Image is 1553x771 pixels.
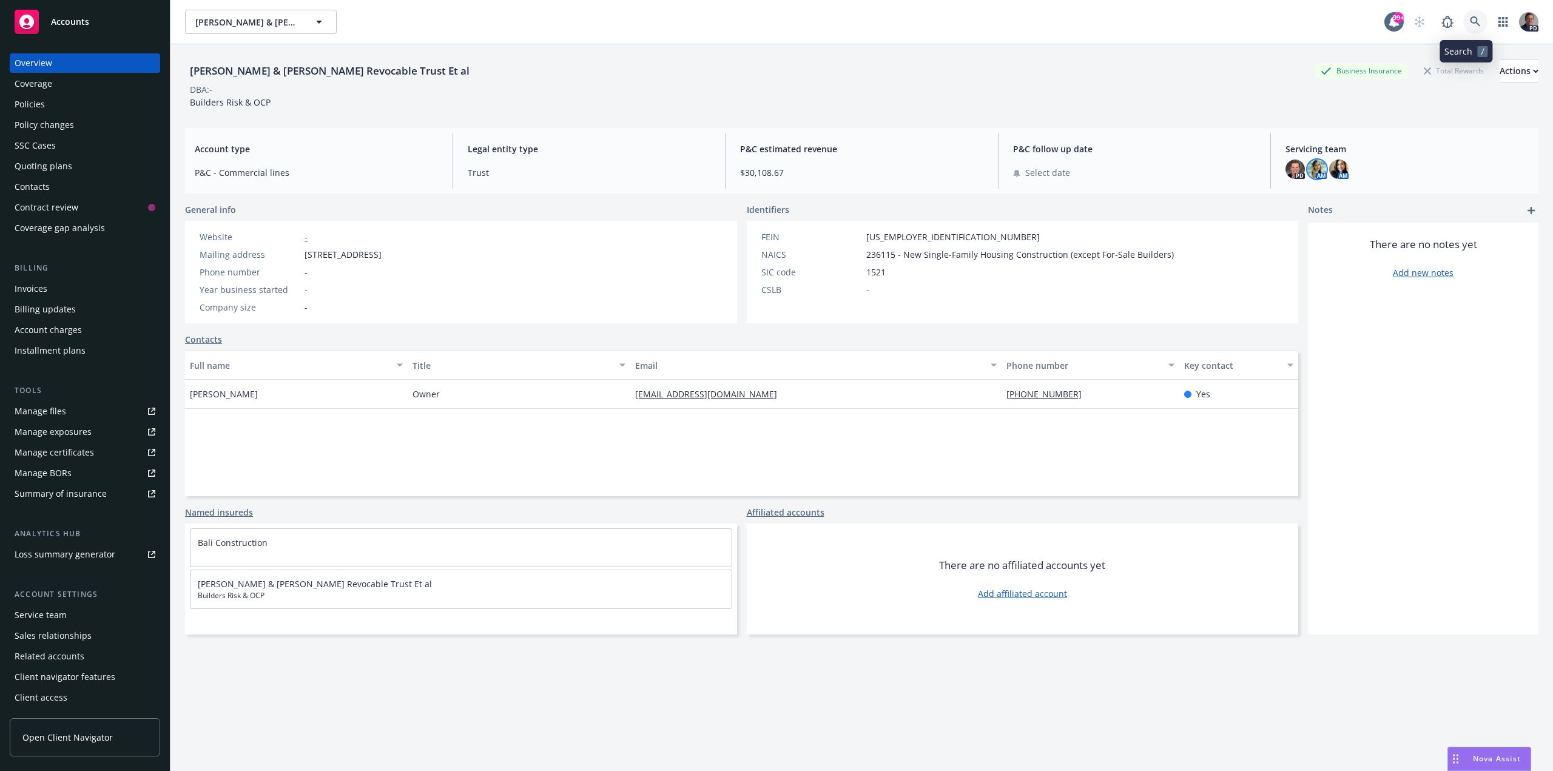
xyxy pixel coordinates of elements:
span: Open Client Navigator [22,731,113,744]
span: - [305,266,308,278]
div: Mailing address [200,248,300,261]
button: Full name [185,351,408,380]
div: Sales relationships [15,626,92,645]
div: Manage BORs [15,463,72,483]
a: SSC Cases [10,136,160,155]
div: DBA: - [190,83,212,96]
a: Bali Construction [198,537,268,548]
div: Full name [190,359,389,372]
div: Actions [1500,59,1538,82]
div: Website [200,231,300,243]
div: Phone number [200,266,300,278]
span: Account type [195,143,438,155]
div: Coverage [15,74,52,93]
div: Key contact [1184,359,1280,372]
span: There are no notes yet [1370,237,1477,252]
span: Owner [413,388,440,400]
span: 236115 - New Single-Family Housing Construction (except For-Sale Builders) [866,248,1174,261]
button: Key contact [1179,351,1298,380]
a: Quoting plans [10,157,160,176]
span: [PERSON_NAME] [190,388,258,400]
div: Phone number [1006,359,1162,372]
div: SIC code [761,266,861,278]
div: Billing updates [15,300,76,319]
div: Account charges [15,320,82,340]
div: CSLB [761,283,861,296]
div: Manage certificates [15,443,94,462]
div: Invoices [15,279,47,298]
div: Title [413,359,612,372]
button: Actions [1500,59,1538,83]
span: P&C estimated revenue [740,143,983,155]
a: [PHONE_NUMBER] [1006,388,1091,400]
a: Related accounts [10,647,160,666]
div: Year business started [200,283,300,296]
div: Contacts [15,177,50,197]
div: Billing [10,262,160,274]
a: Report a Bug [1435,10,1460,34]
a: Summary of insurance [10,484,160,503]
a: Coverage gap analysis [10,218,160,238]
span: Builders Risk & OCP [198,590,724,601]
a: Manage files [10,402,160,421]
img: photo [1329,160,1349,179]
a: Account charges [10,320,160,340]
span: Select date [1025,166,1070,179]
div: Service team [15,605,67,625]
a: Affiliated accounts [747,506,824,519]
a: Contract review [10,198,160,217]
a: Overview [10,53,160,73]
span: Nova Assist [1473,753,1521,764]
button: Phone number [1002,351,1180,380]
a: Policy changes [10,115,160,135]
a: Client access [10,688,160,707]
div: Policy changes [15,115,74,135]
div: [PERSON_NAME] & [PERSON_NAME] Revocable Trust Et al [185,63,474,79]
div: Email [635,359,983,372]
a: Start snowing [1407,10,1432,34]
div: Tools [10,385,160,397]
span: Builders Risk & OCP [190,96,271,108]
div: Contract review [15,198,78,217]
div: Coverage gap analysis [15,218,105,238]
a: Search [1463,10,1487,34]
span: Legal entity type [468,143,711,155]
div: Policies [15,95,45,114]
button: Email [630,351,1002,380]
a: Switch app [1491,10,1515,34]
a: Add affiliated account [978,587,1067,600]
div: SSC Cases [15,136,56,155]
span: There are no affiliated accounts yet [939,558,1105,573]
span: Identifiers [747,203,789,216]
span: [PERSON_NAME] & [PERSON_NAME] Revocable Trust Et al [195,16,300,29]
a: Manage BORs [10,463,160,483]
div: NAICS [761,248,861,261]
span: P&C follow up date [1013,143,1256,155]
img: photo [1285,160,1305,179]
div: Overview [15,53,52,73]
a: Policies [10,95,160,114]
a: Manage exposures [10,422,160,442]
button: Nova Assist [1447,747,1531,771]
a: Contacts [185,333,222,346]
span: [STREET_ADDRESS] [305,248,382,261]
div: Business Insurance [1315,63,1408,78]
a: Coverage [10,74,160,93]
a: add [1524,203,1538,218]
div: Total Rewards [1418,63,1490,78]
span: [US_EMPLOYER_IDENTIFICATION_NUMBER] [866,231,1040,243]
div: Client navigator features [15,667,115,687]
div: Related accounts [15,647,84,666]
span: - [866,283,869,296]
div: Manage exposures [15,422,92,442]
div: Installment plans [15,341,86,360]
div: Account settings [10,588,160,601]
div: Drag to move [1448,747,1463,770]
a: Installment plans [10,341,160,360]
a: Manage certificates [10,443,160,462]
a: Add new notes [1393,266,1454,279]
a: Invoices [10,279,160,298]
a: Accounts [10,5,160,39]
span: Servicing team [1285,143,1529,155]
div: Company size [200,301,300,314]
